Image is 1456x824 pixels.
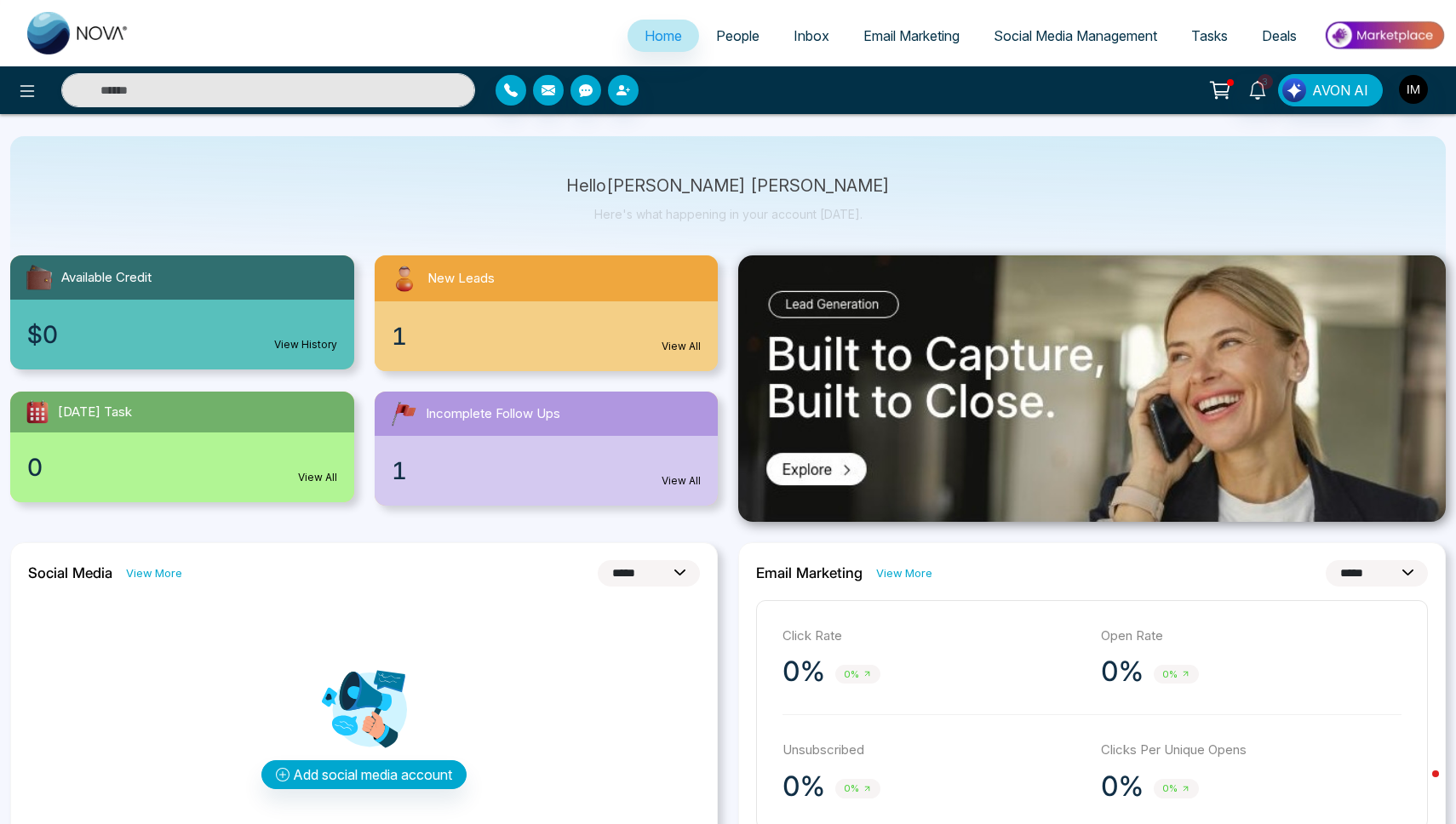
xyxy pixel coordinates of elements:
a: View History [274,337,337,352]
iframe: Intercom live chat [1398,766,1439,807]
a: Home [628,20,699,52]
span: Deals [1262,27,1297,44]
span: $0 [27,317,58,352]
a: View All [298,470,337,485]
img: todayTask.svg [24,398,51,426]
span: 0% [1154,665,1199,684]
span: Tasks [1191,27,1228,44]
span: New Leads [427,269,495,289]
img: Nova CRM Logo [27,12,129,54]
span: 0% [835,665,880,684]
a: New Leads1View All [364,255,729,371]
a: Social Media Management [977,20,1174,52]
span: People [716,27,760,44]
a: View All [662,339,701,354]
img: availableCredit.svg [24,262,54,293]
a: View All [662,473,701,489]
span: Social Media Management [994,27,1157,44]
p: 0% [1101,655,1144,689]
span: 1 [392,318,407,354]
span: 3 [1258,74,1273,89]
p: Hello [PERSON_NAME] [PERSON_NAME] [566,179,890,193]
a: Inbox [777,20,846,52]
h2: Social Media [28,564,112,581]
a: View More [126,565,182,581]
p: Unsubscribed [782,741,1084,760]
img: Market-place.gif [1322,16,1446,54]
span: AVON AI [1312,80,1368,100]
button: AVON AI [1278,74,1383,106]
span: Home [645,27,682,44]
span: 1 [392,453,407,489]
p: 0% [782,770,825,804]
img: Analytics png [322,667,407,752]
span: Email Marketing [863,27,960,44]
a: People [699,20,777,52]
span: Incomplete Follow Ups [426,404,560,424]
p: Open Rate [1101,627,1402,646]
a: View More [876,565,932,581]
img: . [738,255,1446,522]
span: 0 [27,449,43,485]
img: User Avatar [1399,75,1428,104]
img: newLeads.svg [388,262,421,295]
span: 0% [1154,779,1199,798]
span: 0% [835,779,880,798]
p: 0% [1101,770,1144,804]
button: Add social media account [261,760,467,789]
span: Available Credit [61,268,152,288]
img: Lead Flow [1282,78,1306,102]
a: Email Marketing [846,20,977,52]
span: [DATE] Task [58,403,132,422]
h2: Email Marketing [756,564,863,581]
a: 3 [1237,74,1278,104]
span: Inbox [794,27,829,44]
p: Click Rate [782,627,1084,646]
p: 0% [782,655,825,689]
a: Deals [1245,20,1314,52]
a: Incomplete Follow Ups1View All [364,392,729,506]
p: Clicks Per Unique Opens [1101,741,1402,760]
img: followUps.svg [388,398,419,429]
p: Here's what happening in your account [DATE]. [566,207,890,221]
a: Tasks [1174,20,1245,52]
